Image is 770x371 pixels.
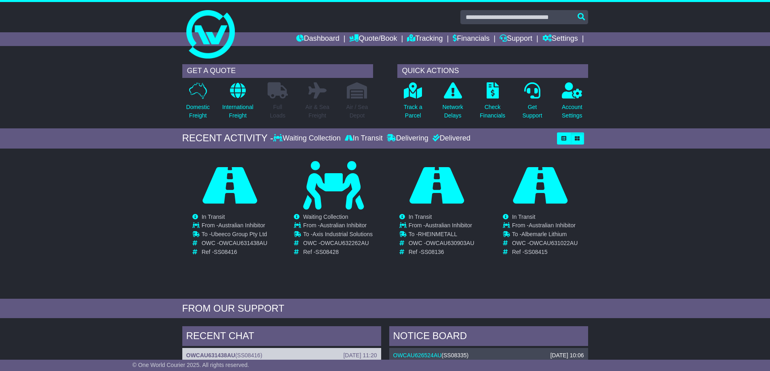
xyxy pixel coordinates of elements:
span: SS08136 [421,249,444,255]
p: Get Support [522,103,542,120]
span: OWCAU630903AU [426,240,474,246]
div: FROM OUR SUPPORT [182,303,588,314]
div: ( ) [186,352,377,359]
td: Ref - [409,249,475,256]
span: In Transit [409,214,432,220]
a: Support [500,32,532,46]
span: OWCAU632262AU [321,240,369,246]
span: Albemarle Lithium [521,231,567,237]
td: OWC - [512,240,578,249]
span: Australian Inhibitor [218,222,265,228]
a: AccountSettings [561,82,583,124]
span: Axis Industrial Solutions [312,231,373,237]
a: Tracking [407,32,443,46]
div: Delivered [430,134,470,143]
td: To - [303,231,373,240]
span: OWCAU631438AU [219,240,267,246]
p: Check Financials [480,103,505,120]
td: To - [202,231,268,240]
p: Domestic Freight [186,103,209,120]
a: NetworkDelays [442,82,463,124]
td: Ref - [512,249,578,256]
td: To - [512,231,578,240]
td: To - [409,231,475,240]
td: Ref - [303,249,373,256]
span: Ubeeco Group Pty Ltd [211,231,267,237]
a: Settings [542,32,578,46]
span: Australian Inhibitor [425,222,472,228]
div: QUICK ACTIONS [397,64,588,78]
span: SS08416 [214,249,237,255]
div: [DATE] 11:20 [343,352,377,359]
p: Air & Sea Freight [306,103,329,120]
span: Australian Inhibitor [529,222,576,228]
span: Waiting Collection [303,214,348,220]
div: GET A QUOTE [182,64,373,78]
td: OWC - [202,240,268,249]
a: OWCAU626524AU [393,352,442,358]
a: DomesticFreight [186,82,210,124]
td: OWC - [409,240,475,249]
span: RHEINMETALL [418,231,457,237]
a: OWCAU631438AU [186,352,235,358]
span: SS08335 [443,352,467,358]
span: In Transit [512,214,536,220]
div: Delivering [385,134,430,143]
td: From - [303,222,373,231]
a: Dashboard [296,32,340,46]
p: Account Settings [562,103,582,120]
td: From - [409,222,475,231]
div: RECENT CHAT [182,326,381,348]
a: CheckFinancials [479,82,506,124]
td: From - [512,222,578,231]
span: SS08428 [315,249,339,255]
p: Full Loads [268,103,288,120]
td: From - [202,222,268,231]
div: Waiting Collection [273,134,342,143]
div: [DATE] 10:06 [550,352,584,359]
p: Track a Parcel [404,103,422,120]
div: In Transit [343,134,385,143]
span: © One World Courier 2025. All rights reserved. [133,362,249,368]
span: SS08416 [237,352,261,358]
span: Australian Inhibitor [320,222,367,228]
div: ( ) [393,352,584,359]
span: In Transit [202,214,225,220]
span: OWCAU631022AU [529,240,578,246]
p: Network Delays [442,103,463,120]
a: Track aParcel [403,82,423,124]
a: GetSupport [522,82,542,124]
div: NOTICE BOARD [389,326,588,348]
td: Ref - [202,249,268,256]
p: International Freight [222,103,253,120]
span: SS08415 [524,249,548,255]
p: Air / Sea Depot [346,103,368,120]
a: Financials [453,32,489,46]
td: OWC - [303,240,373,249]
a: Quote/Book [349,32,397,46]
div: RECENT ACTIVITY - [182,132,274,144]
a: InternationalFreight [222,82,254,124]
